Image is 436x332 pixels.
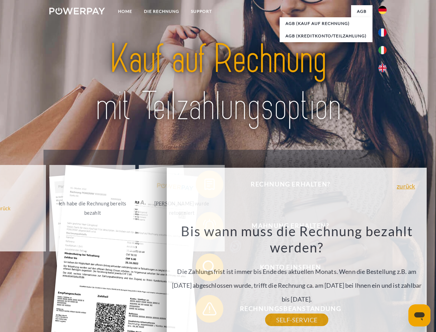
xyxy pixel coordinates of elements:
img: en [378,64,387,72]
iframe: Schaltfläche zum Öffnen des Messaging-Fensters [408,304,430,326]
img: de [378,6,387,14]
a: DIE RECHNUNG [138,5,185,18]
h3: Bis wann muss die Rechnung bezahlt werden? [171,223,423,256]
img: title-powerpay_de.svg [66,33,370,132]
img: it [378,46,387,54]
a: SUPPORT [185,5,218,18]
a: agb [351,5,372,18]
a: zurück [397,183,415,189]
img: logo-powerpay-white.svg [49,8,105,15]
a: AGB (Kauf auf Rechnung) [280,17,372,30]
img: fr [378,28,387,37]
div: [PERSON_NAME] wurde retourniert [143,199,221,218]
a: AGB (Kreditkonto/Teilzahlung) [280,30,372,42]
div: Die Zahlungsfrist ist immer bis Ende des aktuellen Monats. Wenn die Bestellung z.B. am [DATE] abg... [171,223,423,320]
a: Home [112,5,138,18]
a: SELF-SERVICE [265,314,328,326]
div: Ich habe die Rechnung bereits bezahlt [54,199,131,218]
